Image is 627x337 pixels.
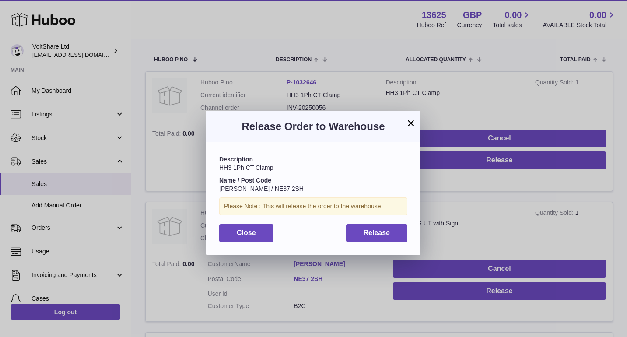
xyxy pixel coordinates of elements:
[219,156,253,163] strong: Description
[406,118,416,128] button: ×
[219,177,271,184] strong: Name / Post Code
[219,185,304,192] span: [PERSON_NAME] / NE37 2SH
[219,164,273,171] span: HH3 1Ph CT Clamp
[364,229,390,236] span: Release
[346,224,408,242] button: Release
[219,119,407,133] h3: Release Order to Warehouse
[219,197,407,215] div: Please Note : This will release the order to the warehouse
[219,224,273,242] button: Close
[237,229,256,236] span: Close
